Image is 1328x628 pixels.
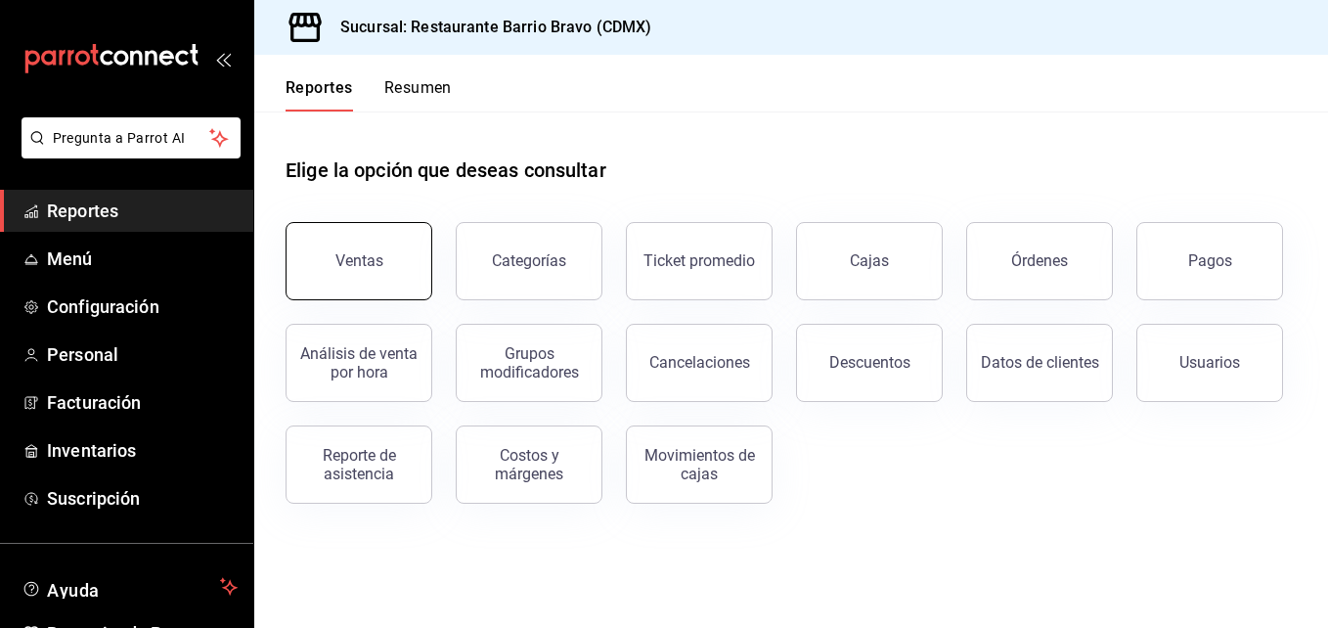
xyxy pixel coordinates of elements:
div: Usuarios [1179,353,1240,372]
button: Órdenes [966,222,1113,300]
div: Grupos modificadores [468,344,590,381]
button: Usuarios [1136,324,1283,402]
button: Costos y márgenes [456,426,602,504]
button: Ticket promedio [626,222,773,300]
button: Datos de clientes [966,324,1113,402]
div: Reporte de asistencia [298,446,420,483]
button: Ventas [286,222,432,300]
button: Cancelaciones [626,324,773,402]
font: Reportes [286,78,353,98]
font: Configuración [47,296,159,317]
div: Categorías [492,251,566,270]
div: Ventas [335,251,383,270]
button: Análisis de venta por hora [286,324,432,402]
a: Cajas [796,222,943,300]
div: Pestañas de navegación [286,78,452,112]
div: Cajas [850,249,890,273]
h1: Elige la opción que deseas consultar [286,156,606,185]
font: Menú [47,248,93,269]
div: Pagos [1188,251,1232,270]
button: Pregunta a Parrot AI [22,117,241,158]
font: Suscripción [47,488,140,509]
button: Movimientos de cajas [626,426,773,504]
div: Costos y márgenes [468,446,590,483]
button: Grupos modificadores [456,324,602,402]
button: Resumen [384,78,452,112]
button: Descuentos [796,324,943,402]
button: open_drawer_menu [215,51,231,67]
button: Reporte de asistencia [286,426,432,504]
button: Categorías [456,222,602,300]
font: Facturación [47,392,141,413]
font: Personal [47,344,118,365]
div: Órdenes [1011,251,1068,270]
a: Pregunta a Parrot AI [14,142,241,162]
div: Datos de clientes [981,353,1099,372]
div: Análisis de venta por hora [298,344,420,381]
font: Inventarios [47,440,136,461]
span: Pregunta a Parrot AI [53,128,210,149]
div: Cancelaciones [649,353,750,372]
div: Descuentos [829,353,910,372]
div: Ticket promedio [643,251,755,270]
h3: Sucursal: Restaurante Barrio Bravo (CDMX) [325,16,651,39]
font: Reportes [47,201,118,221]
div: Movimientos de cajas [639,446,760,483]
button: Pagos [1136,222,1283,300]
span: Ayuda [47,575,212,599]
